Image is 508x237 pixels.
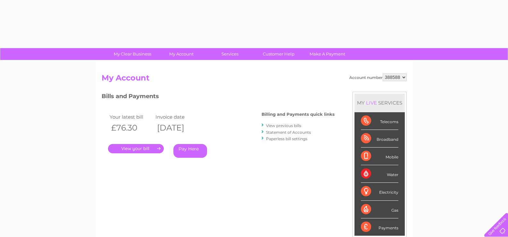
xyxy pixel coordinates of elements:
td: Invoice date [154,113,200,121]
a: Paperless bill settings [266,136,307,141]
th: £76.30 [108,121,154,134]
div: LIVE [365,100,378,106]
a: My Account [155,48,208,60]
div: Payments [361,218,398,236]
h3: Bills and Payments [102,92,335,103]
div: Gas [361,201,398,218]
h2: My Account [102,73,407,86]
div: Telecoms [361,112,398,130]
td: Your latest bill [108,113,154,121]
a: Statement of Accounts [266,130,311,135]
a: Make A Payment [301,48,354,60]
div: MY SERVICES [354,94,405,112]
div: Water [361,165,398,183]
a: . [108,144,164,153]
a: Pay Here [173,144,207,158]
a: Customer Help [252,48,305,60]
a: Services [204,48,256,60]
div: Broadband [361,130,398,148]
a: My Clear Business [106,48,159,60]
h4: Billing and Payments quick links [262,112,335,117]
div: Mobile [361,148,398,165]
div: Electricity [361,183,398,200]
div: Account number [349,73,407,81]
a: View previous bills [266,123,301,128]
th: [DATE] [154,121,200,134]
